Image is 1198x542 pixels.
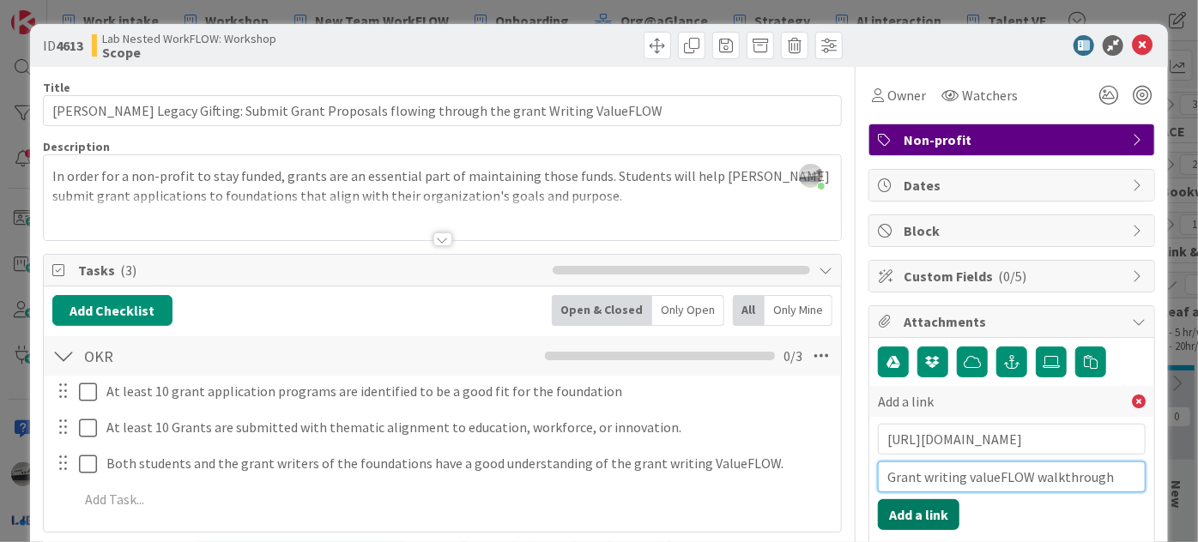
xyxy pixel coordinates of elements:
[106,418,829,437] p: At least 10 Grants are submitted with thematic alignment to education, workforce, or innovation.
[904,266,1123,286] span: Custom Fields
[878,499,959,530] button: Add a link
[102,45,276,59] b: Scope
[120,262,136,279] span: ( 3 )
[43,139,110,154] span: Description
[43,35,83,56] span: ID
[56,37,83,54] b: 4613
[878,461,1146,492] input: Title
[652,295,724,326] div: Only Open
[799,164,823,188] img: jIClQ55mJEe4la83176FWmfCkxn1SgSj.jpg
[887,85,926,105] span: Owner
[52,166,832,205] p: In order for a non-profit to stay funded, grants are an essential part of maintaining those funds...
[78,260,544,280] span: Tasks
[43,80,70,95] label: Title
[733,295,765,326] div: All
[878,391,934,412] span: Add a link
[962,85,1018,105] span: Watchers
[43,95,842,126] input: type card name here...
[904,175,1123,196] span: Dates
[904,129,1123,150] span: Non-profit
[904,220,1123,241] span: Block
[552,295,652,326] div: Open & Closed
[765,295,832,326] div: Only Mine
[784,346,802,366] span: 0 / 3
[998,268,1026,285] span: ( 0/5 )
[52,295,172,326] button: Add Checklist
[904,311,1123,332] span: Attachments
[102,32,276,45] span: Lab Nested WorkFLOW: Workshop
[106,382,829,401] p: At least 10 grant application programs are identified to be a good fit for the foundation
[78,340,411,371] input: Add Checklist...
[878,424,1146,455] input: Paste URL...
[106,454,829,473] p: Both students and the grant writers of the foundations have a good understanding of the grant wri...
